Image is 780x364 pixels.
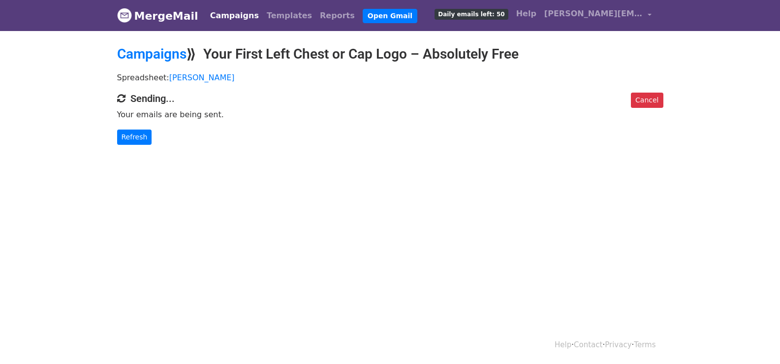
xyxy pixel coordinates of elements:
[117,46,663,63] h2: ⟫ Your First Left Chest or Cap Logo – Absolutely Free
[316,6,359,26] a: Reports
[117,109,663,120] p: Your emails are being sent.
[605,340,631,349] a: Privacy
[555,340,571,349] a: Help
[544,8,643,20] span: [PERSON_NAME][EMAIL_ADDRESS][DOMAIN_NAME]
[117,5,198,26] a: MergeMail
[435,9,508,20] span: Daily emails left: 50
[574,340,602,349] a: Contact
[117,93,663,104] h4: Sending...
[117,8,132,23] img: MergeMail logo
[117,72,663,83] p: Spreadsheet:
[263,6,316,26] a: Templates
[363,9,417,23] a: Open Gmail
[117,130,152,145] a: Refresh
[540,4,655,27] a: [PERSON_NAME][EMAIL_ADDRESS][DOMAIN_NAME]
[117,46,187,62] a: Campaigns
[512,4,540,24] a: Help
[631,93,663,108] a: Cancel
[206,6,263,26] a: Campaigns
[634,340,655,349] a: Terms
[169,73,235,82] a: [PERSON_NAME]
[431,4,512,24] a: Daily emails left: 50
